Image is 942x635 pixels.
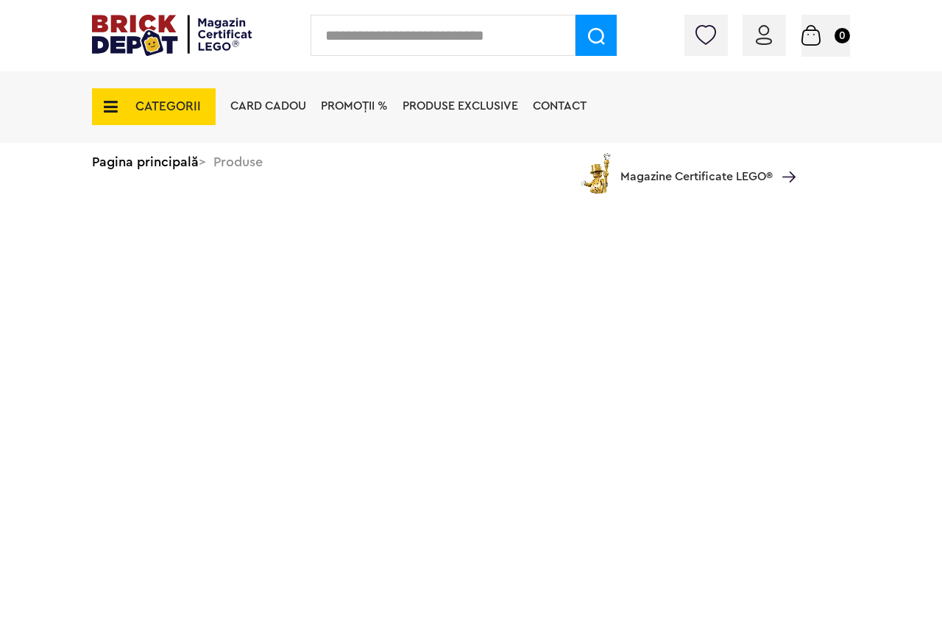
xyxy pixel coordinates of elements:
[230,100,306,112] a: Card Cadou
[135,100,201,113] span: CATEGORII
[835,28,850,43] small: 0
[773,152,796,164] a: Magazine Certificate LEGO®
[533,100,587,112] a: Contact
[403,100,518,112] a: Produse exclusive
[321,100,388,112] a: PROMOȚII %
[620,150,773,184] span: Magazine Certificate LEGO®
